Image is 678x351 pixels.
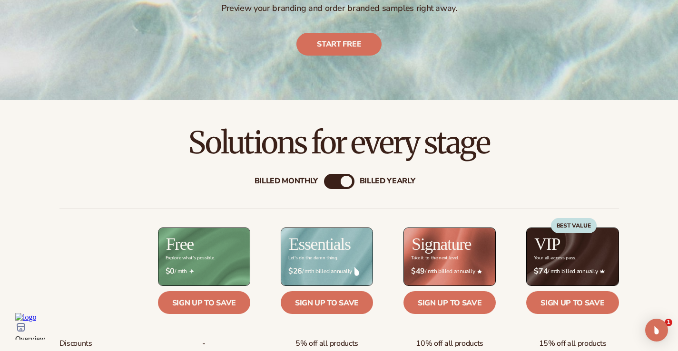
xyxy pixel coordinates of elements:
[158,291,250,314] a: Sign up to save
[158,228,250,285] img: free_bg.png
[551,218,597,233] div: BEST VALUE
[166,267,175,276] strong: $0
[288,267,365,276] span: / mth billed annually
[600,269,605,274] img: Crown_2d87c031-1b5a-4345-8312-a4356ddcde98.png
[534,267,611,276] span: / mth billed annually
[526,291,619,314] a: Sign up to save
[289,236,351,253] h2: Essentials
[255,177,318,186] div: Billed Monthly
[130,3,549,14] p: Preview your branding and order branded samples right away.
[411,267,425,276] strong: $49
[189,269,194,274] img: Free_Icon_bb6e7c7e-73f8-44bd-8ed0-223ea0fc522e.png
[534,256,576,261] div: Your all-access pass.
[4,4,25,12] img: logo
[296,33,382,56] a: Start free
[477,269,482,274] img: Star_6.png
[411,267,488,276] span: / mth billed annually
[534,267,548,276] strong: $74
[288,256,338,261] div: Let’s do the damn thing.
[403,291,496,314] a: Sign up to save
[665,319,672,326] span: 1
[360,177,415,186] div: billed Yearly
[354,267,359,275] img: drop.png
[288,267,302,276] strong: $26
[412,236,471,253] h2: Signature
[645,319,668,342] div: Open Intercom Messenger
[166,256,215,261] div: Explore what's possible.
[166,267,243,276] span: / mth
[27,127,651,159] h2: Solutions for every stage
[527,228,618,285] img: VIP_BG_199964bd-3653-43bc-8a67-789d2d7717b9.jpg
[166,236,194,253] h2: Free
[281,228,373,285] img: Essentials_BG_9050f826-5aa9-47d9-a362-757b82c62641.jpg
[404,228,495,285] img: Signature_BG_eeb718c8-65ac-49e3-a4e5-327c6aa73146.jpg
[281,291,373,314] a: Sign up to save
[4,26,481,34] div: Overview
[534,236,560,253] h2: VIP
[411,256,459,261] div: Take it to the next level.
